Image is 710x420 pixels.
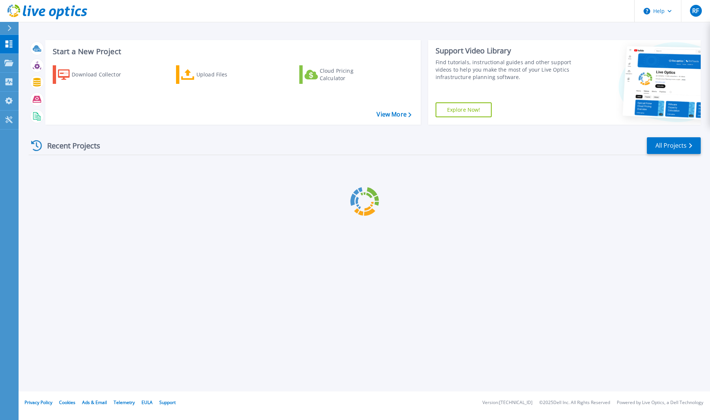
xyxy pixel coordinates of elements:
a: Ads & Email [82,399,107,406]
div: Upload Files [196,67,256,82]
a: Support [159,399,176,406]
a: Download Collector [53,65,136,84]
div: Cloud Pricing Calculator [320,67,379,82]
a: Privacy Policy [25,399,52,406]
a: Telemetry [114,399,135,406]
a: View More [377,111,411,118]
div: Find tutorials, instructional guides and other support videos to help you make the most of your L... [436,59,574,81]
a: Cookies [59,399,75,406]
a: EULA [141,399,153,406]
div: Recent Projects [29,137,110,155]
div: Support Video Library [436,46,574,56]
a: Cloud Pricing Calculator [299,65,382,84]
li: © 2025 Dell Inc. All Rights Reserved [539,400,610,405]
h3: Start a New Project [53,47,411,56]
a: Upload Files [176,65,259,84]
div: Download Collector [72,67,131,82]
a: Explore Now! [436,102,492,117]
li: Powered by Live Optics, a Dell Technology [617,400,703,405]
span: RF [692,8,699,14]
a: All Projects [647,137,701,154]
li: Version: [TECHNICAL_ID] [482,400,532,405]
